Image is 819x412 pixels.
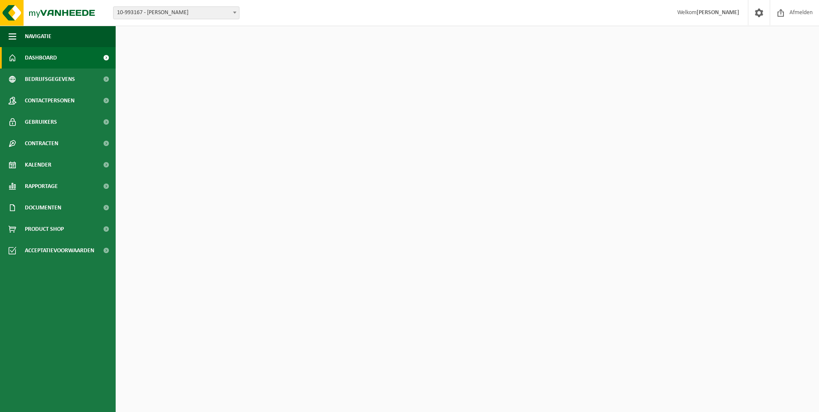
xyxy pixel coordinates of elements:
[696,9,739,16] strong: [PERSON_NAME]
[25,133,58,154] span: Contracten
[25,240,94,261] span: Acceptatievoorwaarden
[25,26,51,47] span: Navigatie
[114,7,239,19] span: 10-993167 - ROMBOUTS GUY - WUUSTWEZEL
[25,47,57,69] span: Dashboard
[25,90,75,111] span: Contactpersonen
[113,6,239,19] span: 10-993167 - ROMBOUTS GUY - WUUSTWEZEL
[25,69,75,90] span: Bedrijfsgegevens
[25,218,64,240] span: Product Shop
[25,197,61,218] span: Documenten
[25,111,57,133] span: Gebruikers
[25,154,51,176] span: Kalender
[25,176,58,197] span: Rapportage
